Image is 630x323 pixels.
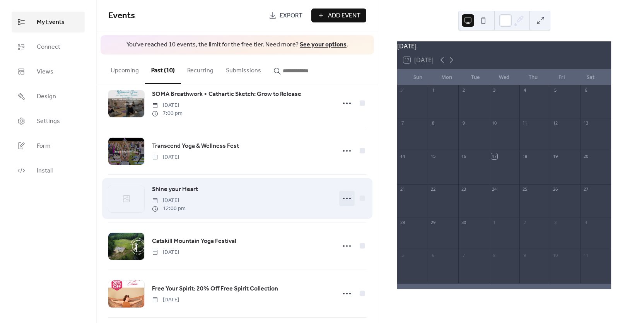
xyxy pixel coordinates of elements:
[37,166,53,176] span: Install
[430,252,436,258] div: 6
[491,219,497,225] div: 1
[552,153,558,159] div: 19
[519,70,547,85] div: Thu
[547,70,576,85] div: Fri
[552,252,558,258] div: 10
[522,120,528,126] div: 11
[152,153,179,161] span: [DATE]
[522,87,528,93] div: 4
[152,109,183,118] span: 7:00 pm
[152,284,278,294] a: Free Your Spirit: 20% Off Free Spirit Collection
[430,153,436,159] div: 15
[37,67,53,77] span: Views
[430,87,436,93] div: 1
[263,9,308,22] a: Export
[552,219,558,225] div: 3
[12,160,85,181] a: Install
[280,11,302,21] span: Export
[152,90,301,99] span: SOMA Breathwork + Cathartic Sketch: Grow to Release
[37,117,60,126] span: Settings
[576,70,605,85] div: Sat
[152,296,179,304] span: [DATE]
[152,248,179,256] span: [DATE]
[522,219,528,225] div: 2
[108,7,135,24] span: Events
[583,87,589,93] div: 6
[400,219,405,225] div: 28
[403,70,432,85] div: Sun
[104,55,145,83] button: Upcoming
[583,153,589,159] div: 20
[152,284,278,294] span: Free Your Spirit: 20% Off Free Spirit Collection
[491,87,497,93] div: 3
[522,153,528,159] div: 18
[400,120,405,126] div: 7
[152,101,183,109] span: [DATE]
[12,135,85,156] a: Form
[491,252,497,258] div: 8
[152,197,186,205] span: [DATE]
[400,186,405,192] div: 21
[461,252,466,258] div: 7
[152,89,301,99] a: SOMA Breathwork + Cathartic Sketch: Grow to Release
[12,36,85,57] a: Connect
[400,252,405,258] div: 5
[461,153,466,159] div: 16
[37,43,60,52] span: Connect
[552,87,558,93] div: 5
[490,70,519,85] div: Wed
[12,12,85,32] a: My Events
[491,186,497,192] div: 24
[152,237,236,246] span: Catskill Mountain Yoga Festival
[397,41,611,51] div: [DATE]
[461,120,466,126] div: 9
[300,39,347,51] a: See your options
[108,41,366,49] span: You've reached 10 events, the limit for the free tier. Need more? .
[181,55,220,83] button: Recurring
[522,252,528,258] div: 9
[583,186,589,192] div: 27
[491,120,497,126] div: 10
[400,153,405,159] div: 14
[12,111,85,132] a: Settings
[583,120,589,126] div: 13
[152,185,198,194] span: Shine your Heart
[583,219,589,225] div: 4
[461,219,466,225] div: 30
[220,55,267,83] button: Submissions
[552,186,558,192] div: 26
[152,141,239,151] a: Transcend Yoga & Wellness Fest
[12,86,85,107] a: Design
[432,70,461,85] div: Mon
[552,120,558,126] div: 12
[12,61,85,82] a: Views
[400,87,405,93] div: 31
[461,70,490,85] div: Tue
[37,92,56,101] span: Design
[37,18,65,27] span: My Events
[145,55,181,84] button: Past (10)
[461,87,466,93] div: 2
[491,153,497,159] div: 17
[152,185,198,195] a: Shine your Heart
[430,120,436,126] div: 8
[461,186,466,192] div: 23
[152,205,186,213] span: 12:00 pm
[430,219,436,225] div: 29
[522,186,528,192] div: 25
[583,252,589,258] div: 11
[37,142,51,151] span: Form
[152,236,236,246] a: Catskill Mountain Yoga Festival
[430,186,436,192] div: 22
